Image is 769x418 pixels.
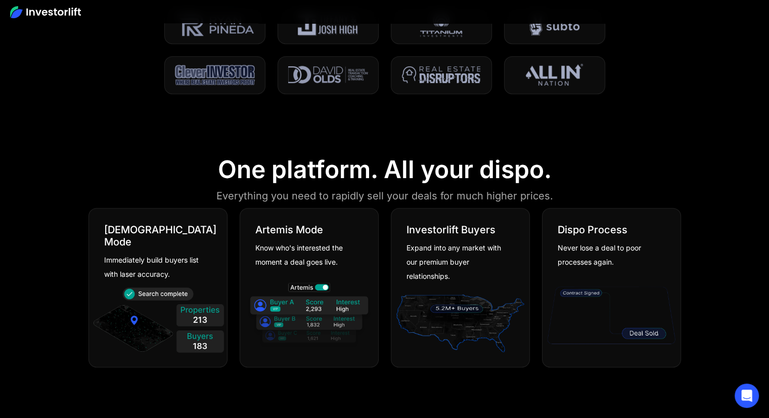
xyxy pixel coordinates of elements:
div: One platform. All your dispo. [218,155,552,184]
div: Artemis Mode [255,224,323,236]
div: Expand into any market with our premium buyer relationships. [406,241,507,283]
div: Know who's interested the moment a deal goes live. [255,241,355,269]
div: Investorlift Buyers [406,224,495,236]
div: Everything you need to rapidly sell your deals for much higher prices. [216,188,553,204]
div: [DEMOGRAPHIC_DATA] Mode [104,224,216,248]
div: Dispo Process [558,224,627,236]
div: Never lose a deal to poor processes again. [558,241,658,269]
div: Open Intercom Messenger [735,384,759,408]
div: Immediately build buyers list with laser accuracy. [104,253,204,281]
